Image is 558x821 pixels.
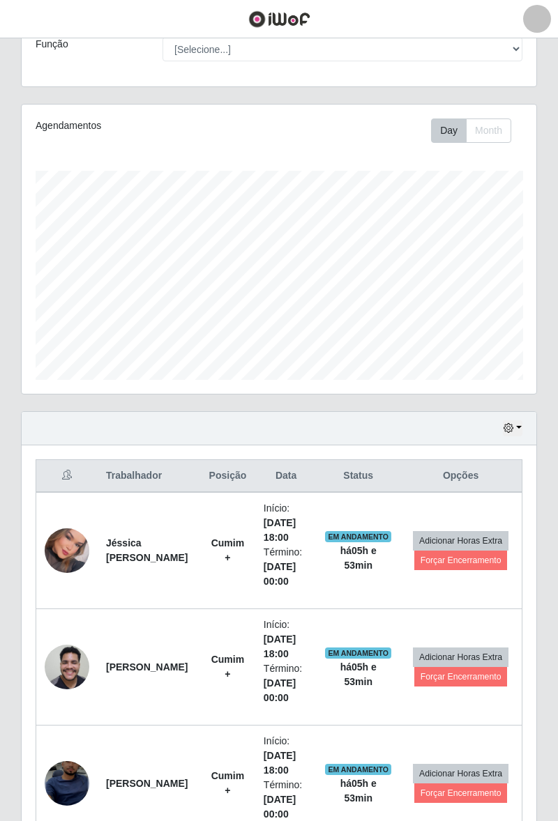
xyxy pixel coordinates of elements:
button: Adicionar Horas Extra [413,531,508,551]
time: [DATE] 00:00 [264,561,296,587]
button: Day [431,118,467,143]
span: EM ANDAMENTO [325,764,391,775]
button: Forçar Encerramento [414,783,508,803]
li: Início: [264,617,308,661]
div: Toolbar with button groups [431,118,522,143]
li: Início: [264,734,308,778]
strong: Jéssica [PERSON_NAME] [106,537,188,563]
th: Opções [400,460,522,493]
time: [DATE] 18:00 [264,517,296,543]
li: Término: [264,661,308,705]
li: Término: [264,545,308,589]
strong: Cumim + [211,537,244,563]
span: EM ANDAMENTO [325,647,391,659]
label: Função [36,37,68,52]
th: Posição [200,460,255,493]
th: Trabalhador [98,460,200,493]
button: Adicionar Horas Extra [413,647,508,667]
img: 1752940593841.jpeg [45,519,89,583]
strong: Cumim + [211,654,244,680]
th: Data [255,460,317,493]
time: [DATE] 18:00 [264,750,296,776]
strong: há 05 h e 53 min [340,778,377,804]
img: CoreUI Logo [248,10,310,28]
div: First group [431,118,511,143]
img: 1750720776565.jpeg [45,637,89,696]
strong: há 05 h e 53 min [340,545,377,571]
span: EM ANDAMENTO [325,531,391,542]
button: Adicionar Horas Extra [413,764,508,783]
div: Agendamentos [36,118,226,133]
button: Forçar Encerramento [414,551,508,570]
strong: há 05 h e 53 min [340,661,377,687]
time: [DATE] 00:00 [264,794,296,820]
strong: Cumim + [211,770,244,796]
time: [DATE] 00:00 [264,677,296,703]
button: Month [466,118,511,143]
time: [DATE] 18:00 [264,634,296,659]
li: Início: [264,501,308,545]
strong: [PERSON_NAME] [106,778,188,789]
button: Forçar Encerramento [414,667,508,686]
strong: [PERSON_NAME] [106,661,188,673]
th: Status [317,460,400,493]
